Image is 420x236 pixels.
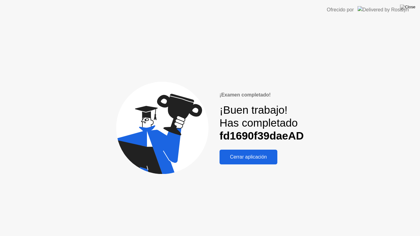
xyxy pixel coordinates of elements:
img: Close [400,5,415,10]
button: Cerrar aplicación [220,150,277,164]
div: Cerrar aplicación [221,154,275,160]
img: Delivered by Rosalyn [358,6,409,13]
b: fd1690f39daeAD [220,130,304,142]
div: Ofrecido por [327,6,354,14]
div: ¡Examen completado! [220,91,304,99]
div: ¡Buen trabajo! Has completado [220,104,304,143]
